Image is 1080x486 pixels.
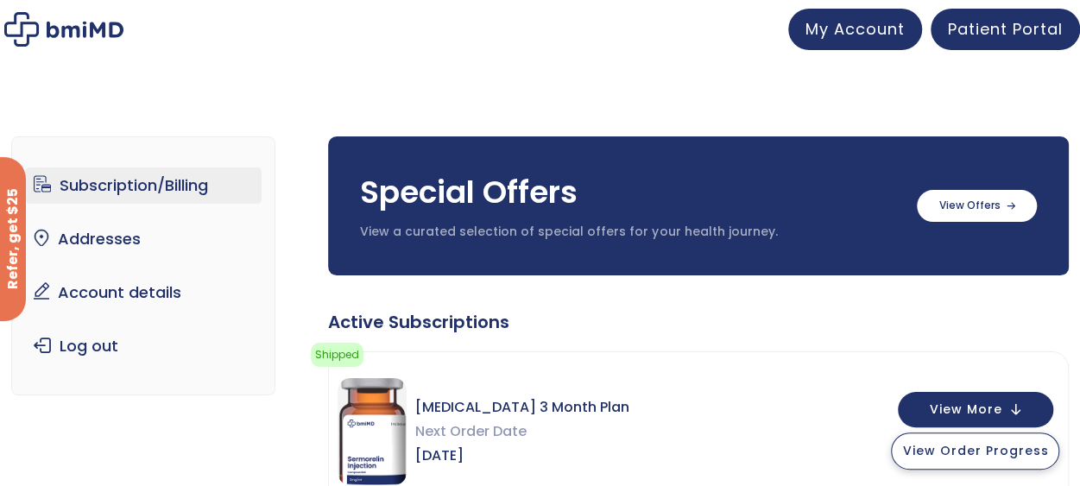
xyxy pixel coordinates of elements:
[931,9,1080,50] a: Patient Portal
[415,395,629,420] span: [MEDICAL_DATA] 3 Month Plan
[338,378,407,485] img: Sermorelin 3 Month Plan
[898,392,1053,427] button: View More
[11,136,275,395] nav: Account pages
[25,221,262,257] a: Addresses
[360,171,900,214] h3: Special Offers
[805,18,905,40] span: My Account
[328,310,1069,334] div: Active Subscriptions
[929,404,1001,415] span: View More
[25,167,262,204] a: Subscription/Billing
[311,343,363,367] span: Shipped
[360,224,900,241] p: View a curated selection of special offers for your health journey.
[4,12,123,47] img: My account
[25,328,262,364] a: Log out
[415,444,629,468] span: [DATE]
[788,9,922,50] a: My Account
[891,432,1059,470] button: View Order Progress
[902,442,1048,459] span: View Order Progress
[415,420,629,444] span: Next Order Date
[25,275,262,311] a: Account details
[948,18,1063,40] span: Patient Portal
